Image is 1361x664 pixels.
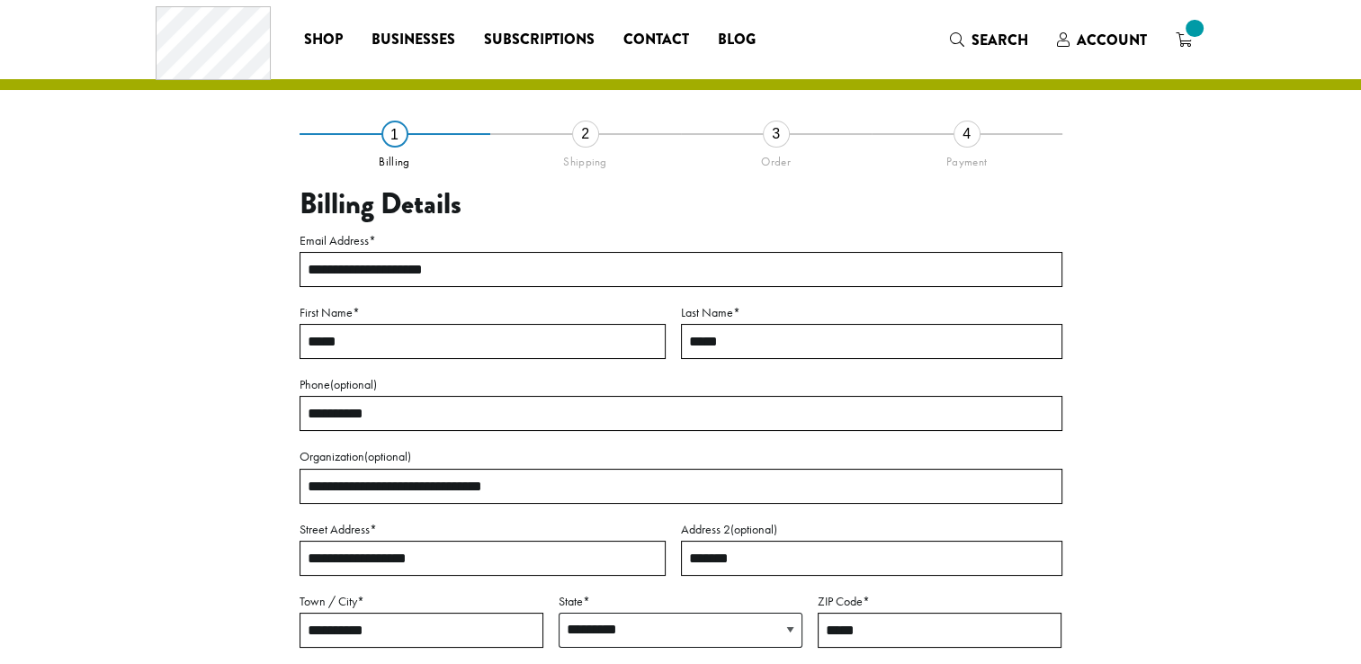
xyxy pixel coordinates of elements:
[290,25,357,54] a: Shop
[681,301,1062,324] label: Last Name
[681,518,1062,541] label: Address 2
[718,29,756,51] span: Blog
[300,518,666,541] label: Street Address
[300,187,1062,221] h3: Billing Details
[300,445,1062,468] label: Organization
[300,148,490,169] div: Billing
[559,590,802,613] label: State
[381,121,408,148] div: 1
[300,590,543,613] label: Town / City
[572,121,599,148] div: 2
[490,148,681,169] div: Shipping
[763,121,790,148] div: 3
[300,301,666,324] label: First Name
[1077,30,1147,50] span: Account
[936,25,1043,55] a: Search
[372,29,455,51] span: Businesses
[681,148,872,169] div: Order
[484,29,595,51] span: Subscriptions
[623,29,689,51] span: Contact
[330,376,377,392] span: (optional)
[954,121,980,148] div: 4
[730,521,777,537] span: (optional)
[872,148,1062,169] div: Payment
[818,590,1061,613] label: ZIP Code
[364,448,411,464] span: (optional)
[300,229,1062,252] label: Email Address
[972,30,1028,50] span: Search
[304,29,343,51] span: Shop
